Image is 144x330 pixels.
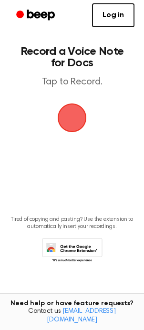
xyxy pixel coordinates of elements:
[17,76,127,88] p: Tap to Record.
[10,6,63,25] a: Beep
[17,46,127,69] h1: Record a Voice Note for Docs
[6,308,138,324] span: Contact us
[58,103,86,132] img: Beep Logo
[92,3,134,27] a: Log in
[8,216,136,230] p: Tired of copying and pasting? Use the extension to automatically insert your recordings.
[47,308,116,323] a: [EMAIL_ADDRESS][DOMAIN_NAME]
